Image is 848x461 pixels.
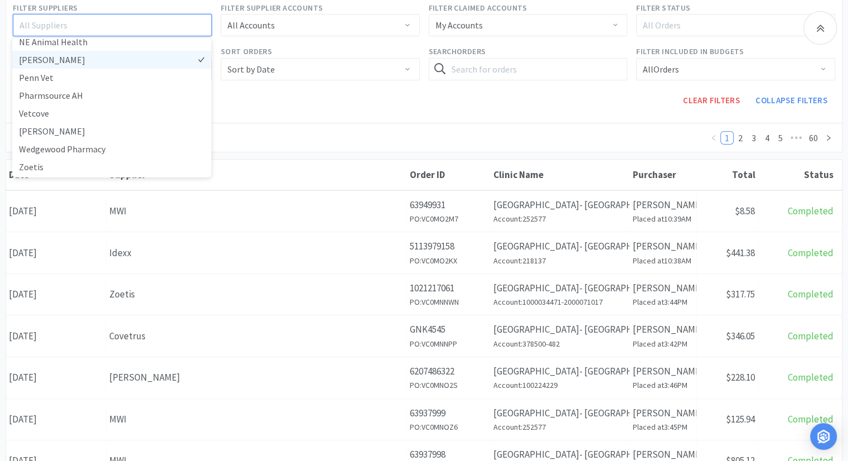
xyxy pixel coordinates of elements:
li: Penn Vet [12,69,211,87]
p: 63949931 [410,198,487,213]
button: Collapse Filters [748,89,835,112]
span: $8.58 [735,205,755,217]
p: [PERSON_NAME] [633,364,694,379]
span: Completed [788,247,834,259]
h6: Placed at 3:44PM [633,296,694,308]
p: 6207486322 [410,364,487,379]
div: Purchaser [633,169,694,181]
a: 2 [734,132,747,144]
div: Covetrus [109,329,404,344]
a: 4 [761,132,773,144]
div: Status [761,169,834,181]
h6: PO: VC0MNOZ6 [410,421,487,433]
label: Filter Included in Budgets [636,45,744,57]
div: [PERSON_NAME] [109,370,404,385]
div: Order ID [410,169,488,181]
li: Next Page [822,131,835,145]
div: MWI [109,412,404,427]
div: Supplier [109,169,404,181]
p: [PERSON_NAME] [633,239,694,254]
p: [GEOGRAPHIC_DATA]- [GEOGRAPHIC_DATA] [493,281,627,296]
li: 3 [747,131,760,145]
h6: Account: 218137 [493,254,627,267]
div: Zoetis [109,287,404,302]
li: Previous Page [707,131,720,145]
i: icon: check [198,110,205,117]
label: Sort Orders [221,45,272,57]
li: 5 [774,131,787,145]
div: Total [700,169,755,181]
h6: PO: VC0MNO2S [410,379,487,391]
i: icon: right [825,135,832,141]
h6: Placed at 3:45PM [633,421,694,433]
span: Completed [788,413,834,425]
span: ••• [787,131,805,145]
div: MWI [109,204,404,219]
i: icon: check [198,128,205,135]
li: Next 5 Pages [787,131,805,145]
p: [PERSON_NAME] [633,322,694,337]
i: icon: check [198,39,205,45]
li: 2 [734,131,747,145]
span: $125.94 [726,413,755,425]
span: $317.75 [726,288,755,300]
p: [PERSON_NAME] [633,406,694,421]
h6: Placed at 10:39AM [633,213,694,225]
h6: PO: VC0MNNPP [410,338,487,350]
label: Search Orders [429,45,486,57]
p: [GEOGRAPHIC_DATA]- [GEOGRAPHIC_DATA] [493,322,627,337]
span: $441.38 [726,247,755,259]
p: [PERSON_NAME] [633,198,694,213]
div: Open Intercom Messenger [810,423,837,450]
span: $228.10 [726,371,755,383]
div: Idexx [109,246,404,261]
a: 5 [774,132,787,144]
h6: Placed at 3:42PM [633,338,694,350]
div: My Accounts [435,15,483,36]
label: Filter Suppliers [13,2,77,14]
i: icon: check [198,56,205,63]
a: 1 [721,132,733,144]
label: Filter Claimed Accounts [429,2,527,14]
p: [PERSON_NAME] [633,281,694,296]
div: [DATE] [6,363,106,392]
p: [GEOGRAPHIC_DATA]- [GEOGRAPHIC_DATA] [493,364,627,379]
h6: PO: VC0MO2KX [410,254,487,267]
li: [PERSON_NAME] [12,51,211,69]
i: icon: check [198,146,205,152]
i: icon: check [198,164,205,170]
span: Completed [788,330,834,342]
div: [DATE] [6,239,106,267]
h6: Placed at 10:38AM [633,254,694,267]
div: All Accounts [227,15,275,36]
div: Sort by Date [227,59,275,80]
span: Completed [788,371,834,383]
label: Filter Status [636,2,690,14]
div: All Orders [643,59,679,80]
div: All Suppliers [20,20,195,31]
li: Zoetis [12,158,211,176]
h6: PO: VC0MO2M7 [410,213,487,225]
p: 63937999 [410,406,487,421]
li: 1 [720,131,734,145]
div: Clinic Name [493,169,627,181]
i: icon: check [198,92,205,99]
span: Completed [788,205,834,217]
p: 5113979158 [410,239,487,254]
span: $346.05 [726,330,755,342]
div: Date [9,169,104,181]
div: All Orders [643,20,818,31]
i: icon: check [198,74,205,81]
p: [GEOGRAPHIC_DATA]- [GEOGRAPHIC_DATA] [493,239,627,254]
p: GNK4545 [410,322,487,337]
a: 60 [806,132,821,144]
h6: Account: 100224229 [493,379,627,391]
button: Clear Filters [675,89,748,112]
h6: Account: 252577 [493,213,627,225]
h6: Account: 1000034471-2000071017 [493,296,627,308]
h6: Account: 378500-482 [493,338,627,350]
div: [DATE] [6,197,106,225]
li: Vetcove [12,104,211,122]
h6: PO: VC0MNNWN [410,296,487,308]
li: 4 [760,131,774,145]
